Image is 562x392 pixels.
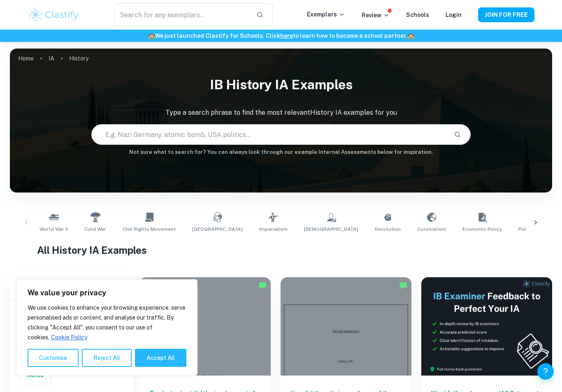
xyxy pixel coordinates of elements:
a: IA [49,53,54,64]
a: Schools [406,12,429,18]
span: Colonialism [417,225,446,233]
button: Customise [28,349,79,367]
div: We value your privacy [16,279,197,376]
span: Civil Rights Movement [123,225,176,233]
a: Login [446,12,462,18]
span: [GEOGRAPHIC_DATA] [192,225,243,233]
img: Thumbnail [421,277,552,376]
button: Help and Feedback [537,363,554,380]
img: Marked [258,281,267,290]
h1: All History IA Examples [37,243,525,257]
img: Marked [399,281,407,290]
button: JOIN FOR FREE [478,7,534,22]
a: Cookie Policy [51,334,88,341]
p: We value your privacy [28,288,186,298]
button: Reject All [82,349,132,367]
h6: Filter exemplars [10,277,133,300]
h6: Not sure what to search for? You can always look through our example Internal Assessments below f... [10,148,552,156]
span: World War II [39,225,68,233]
a: here [280,32,293,39]
p: Review [362,11,390,20]
button: Search [451,128,464,141]
img: Clastify logo [28,7,80,23]
input: Search for any exemplars... [114,3,250,26]
input: E.g. Nazi Germany, atomic bomb, USA politics... [92,123,448,146]
p: Type a search phrase to find the most relevant History IA examples for you [10,108,552,118]
span: Economic Policy [462,225,502,233]
span: 🏫 [407,32,414,39]
span: [DEMOGRAPHIC_DATA] [304,225,358,233]
h1: IB History IA examples [10,72,552,98]
span: Imperialism [259,225,288,233]
button: Accept All [135,349,186,367]
span: 🏫 [148,32,155,39]
span: Revolution [375,225,401,233]
span: Cold War [84,225,106,233]
p: We use cookies to enhance your browsing experience, serve personalised ads or content, and analys... [28,303,186,342]
h6: We just launched Clastify for Schools. Click to learn how to become a school partner. [2,31,560,40]
a: Home [18,53,34,64]
p: History [69,54,88,63]
p: Exemplars [307,10,345,19]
